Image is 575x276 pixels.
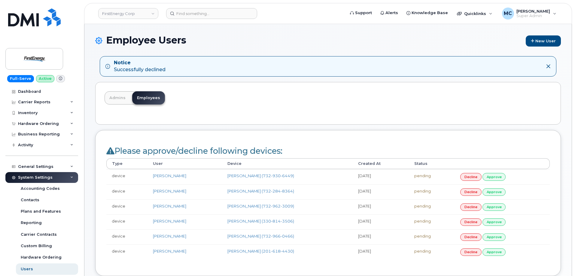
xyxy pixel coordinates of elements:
[227,249,294,253] a: [PERSON_NAME] (201-618-4430)
[106,158,148,169] th: Type
[353,229,409,244] td: [DATE]
[460,233,482,241] a: decline
[460,188,482,196] a: decline
[153,204,186,208] a: [PERSON_NAME]
[409,229,455,244] td: pending
[409,169,455,184] td: pending
[409,199,455,214] td: pending
[106,184,148,199] td: device
[132,91,165,105] a: Employees
[106,244,148,259] td: device
[227,234,294,238] a: [PERSON_NAME] (732-966-0466)
[353,244,409,259] td: [DATE]
[153,234,186,238] a: [PERSON_NAME]
[353,169,409,184] td: [DATE]
[114,59,166,73] div: Successfully declined
[106,147,550,156] h2: Please approve/decline following devices:
[153,219,186,223] a: [PERSON_NAME]
[526,35,561,47] a: New User
[153,189,186,193] a: [PERSON_NAME]
[153,173,186,178] a: [PERSON_NAME]
[227,173,294,178] a: [PERSON_NAME] (732-930-6449)
[106,169,148,184] td: device
[482,173,506,180] a: approve
[482,188,506,196] a: approve
[114,59,166,66] strong: Notice
[353,199,409,214] td: [DATE]
[460,203,482,211] a: decline
[353,158,409,169] th: Created At
[482,248,506,256] a: approve
[227,219,294,223] a: [PERSON_NAME] (330-814-3506)
[460,173,482,180] a: decline
[106,229,148,244] td: device
[353,184,409,199] td: [DATE]
[148,158,222,169] th: User
[482,233,506,241] a: approve
[227,189,294,193] a: [PERSON_NAME] (732-284-8364)
[105,91,130,105] a: Admins
[409,214,455,229] td: pending
[409,184,455,199] td: pending
[409,244,455,259] td: pending
[460,248,482,256] a: decline
[106,214,148,229] td: device
[222,158,353,169] th: Device
[482,218,506,226] a: approve
[95,35,561,47] h1: Employee Users
[460,218,482,226] a: decline
[106,199,148,214] td: device
[227,204,294,208] a: [PERSON_NAME] (732-962-3009)
[482,203,506,211] a: approve
[409,158,455,169] th: Status
[153,249,186,253] a: [PERSON_NAME]
[353,214,409,229] td: [DATE]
